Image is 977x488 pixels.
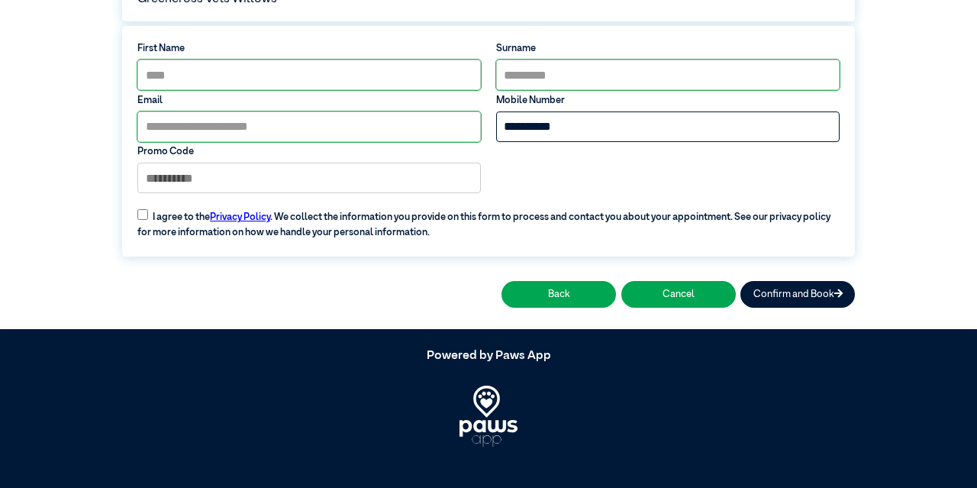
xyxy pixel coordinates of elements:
[137,93,481,108] label: Email
[137,209,148,220] input: I agree to thePrivacy Policy. We collect the information you provide on this form to process and ...
[210,212,270,222] a: Privacy Policy
[496,93,840,108] label: Mobile Number
[137,144,481,159] label: Promo Code
[137,41,481,56] label: First Name
[621,281,736,308] button: Cancel
[496,41,840,56] label: Surname
[122,349,855,364] h5: Powered by Paws App
[130,200,846,240] label: I agree to the . We collect the information you provide on this form to process and contact you a...
[501,281,616,308] button: Back
[459,386,518,447] img: PawsApp
[740,281,855,308] button: Confirm and Book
